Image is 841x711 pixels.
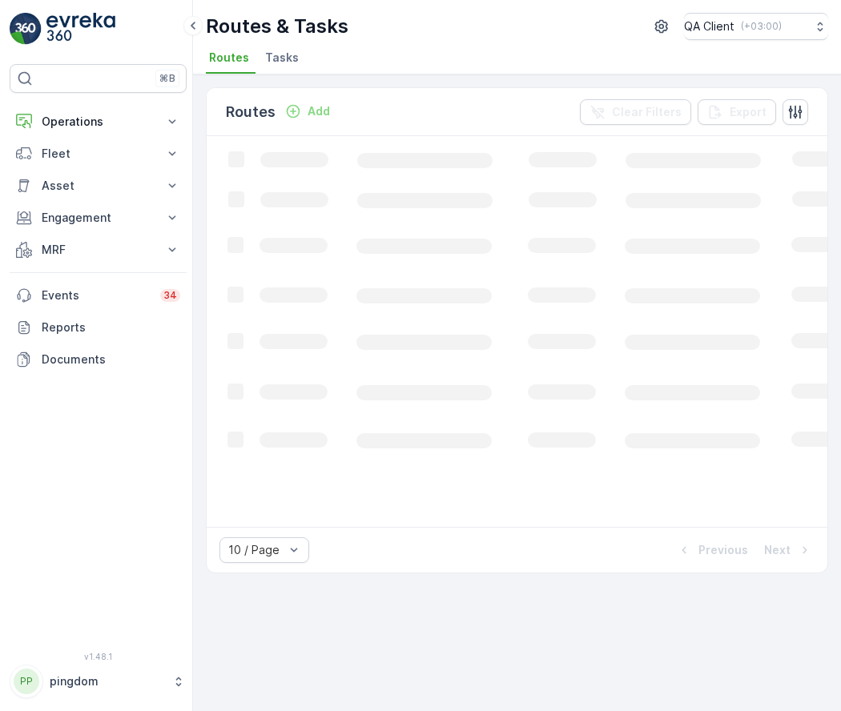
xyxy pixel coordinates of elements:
p: MRF [42,242,155,258]
button: Fleet [10,138,187,170]
p: ( +03:00 ) [741,20,782,33]
button: Asset [10,170,187,202]
button: PPpingdom [10,665,187,698]
p: Add [308,103,330,119]
div: PP [14,669,39,694]
p: Previous [698,542,748,558]
button: Add [279,102,336,121]
p: Fleet [42,146,155,162]
button: Operations [10,106,187,138]
img: logo_light-DOdMpM7g.png [46,13,115,45]
p: Reports [42,319,180,335]
p: Routes [226,101,276,123]
p: 34 [163,289,177,302]
button: Export [698,99,776,125]
p: Asset [42,178,155,194]
a: Events34 [10,279,187,311]
p: ⌘B [159,72,175,85]
p: Engagement [42,210,155,226]
p: Clear Filters [612,104,682,120]
button: Previous [674,540,750,560]
p: Routes & Tasks [206,14,348,39]
p: QA Client [684,18,734,34]
span: v 1.48.1 [10,652,187,661]
button: QA Client(+03:00) [684,13,828,40]
p: Export [730,104,767,120]
span: Tasks [265,50,299,66]
a: Documents [10,343,187,376]
p: Documents [42,351,180,368]
p: Next [764,542,791,558]
img: logo [10,13,42,45]
a: Reports [10,311,187,343]
button: Clear Filters [580,99,691,125]
p: Events [42,287,151,303]
button: Next [763,540,815,560]
p: Operations [42,114,155,130]
button: MRF [10,234,187,266]
p: pingdom [50,673,164,689]
button: Engagement [10,202,187,234]
span: Routes [209,50,249,66]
